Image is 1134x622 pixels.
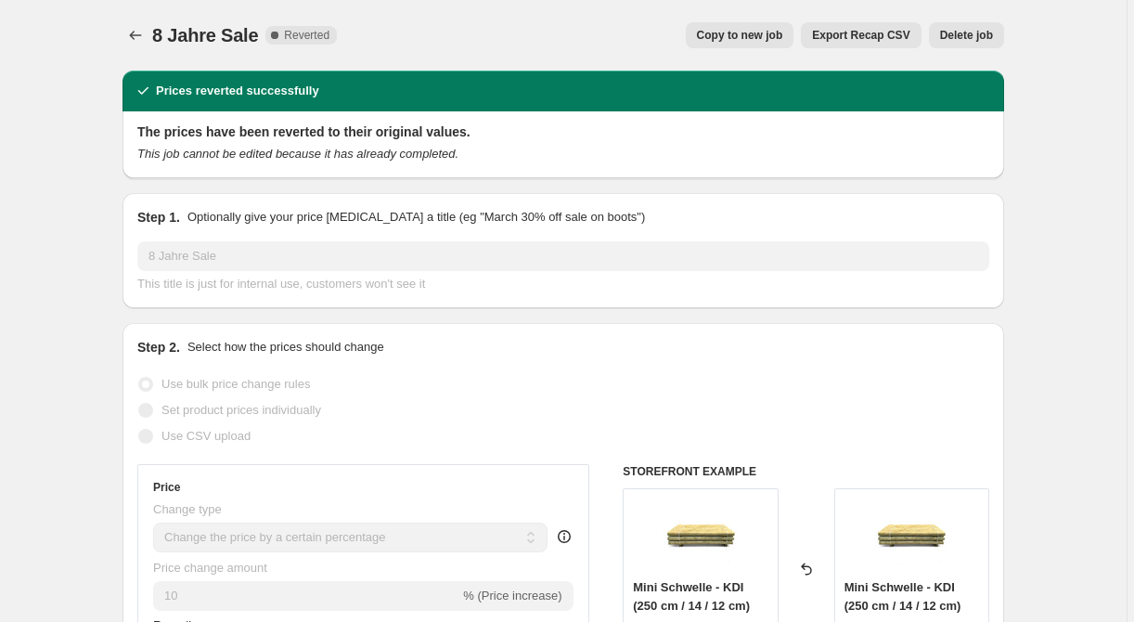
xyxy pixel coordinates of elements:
span: 8 Jahre Sale [152,25,258,45]
h6: STOREFRONT EXAMPLE [623,464,989,479]
button: Delete job [929,22,1004,48]
h2: Step 1. [137,208,180,227]
input: -15 [153,581,459,611]
h3: Price [153,480,180,495]
h2: Prices reverted successfully [156,82,319,100]
span: Change type [153,502,222,516]
p: Select how the prices should change [187,338,384,356]
div: help [555,527,573,546]
span: Mini Schwelle - KDI (250 cm / 14 / 12 cm) [633,580,750,613]
p: Optionally give your price [MEDICAL_DATA] a title (eg "March 30% off sale on boots") [187,208,645,227]
span: Reverted [284,28,329,43]
h2: The prices have been reverted to their original values. [137,123,989,141]
button: Copy to new job [686,22,794,48]
span: % (Price increase) [463,589,561,603]
span: This title is just for internal use, customers won't see it [137,277,425,291]
span: Set product prices individually [161,403,321,417]
span: Copy to new job [697,28,783,43]
button: Price change jobs [122,22,148,48]
img: IMG_0447-Photoroom_80x.jpg [664,499,738,573]
button: Export Recap CSV [801,22,921,48]
span: Delete job [940,28,993,43]
span: Export Recap CSV [812,28,909,43]
i: This job cannot be edited because it has already completed. [137,147,458,161]
span: Mini Schwelle - KDI (250 cm / 14 / 12 cm) [844,580,961,613]
span: Use bulk price change rules [161,377,310,391]
span: Price change amount [153,561,267,575]
input: 30% off holiday sale [137,241,989,271]
img: IMG_0447-Photoroom_80x.jpg [874,499,948,573]
h2: Step 2. [137,338,180,356]
span: Use CSV upload [161,429,251,443]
